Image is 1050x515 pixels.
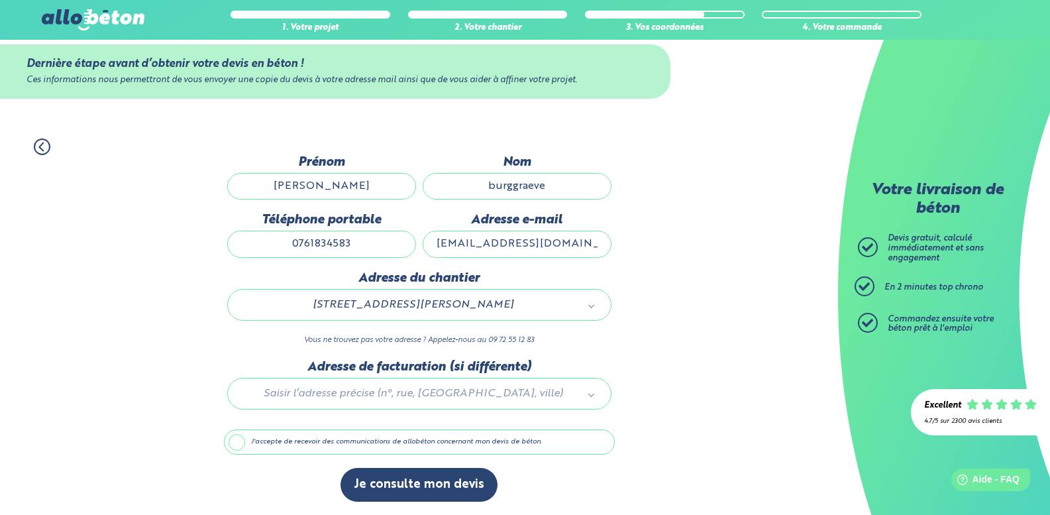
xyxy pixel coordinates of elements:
[924,401,961,411] div: Excellent
[585,23,745,33] div: 3. Vos coordonnées
[884,283,983,292] span: En 2 minutes top chrono
[423,173,611,200] input: Quel est votre nom de famille ?
[241,296,598,314] a: [STREET_ADDRESS][PERSON_NAME]
[227,231,416,257] input: ex : 0642930817
[26,76,643,86] div: Ces informations nous permettront de vous envoyer une copie du devis à votre adresse mail ainsi q...
[227,173,416,200] input: Quel est votre prénom ?
[42,9,144,30] img: allobéton
[423,155,611,170] label: Nom
[423,213,611,227] label: Adresse e-mail
[227,334,611,347] p: Vous ne trouvez pas votre adresse ? Appelez-nous au 09 72 55 12 83
[224,429,615,455] label: J'accepte de recevoir des communications de allobéton concernant mon devis de béton.
[341,468,498,502] button: Je consulte mon devis
[932,463,1035,500] iframe: Help widget launcher
[924,418,1037,425] div: 4.7/5 sur 2300 avis clients
[26,58,643,70] div: Dernière étape avant d’obtenir votre devis en béton !
[888,315,994,333] span: Commandez ensuite votre béton prêt à l'emploi
[227,271,611,286] label: Adresse du chantier
[246,296,580,314] span: [STREET_ADDRESS][PERSON_NAME]
[227,213,416,227] label: Téléphone portable
[861,182,1014,218] p: Votre livraison de béton
[888,234,984,262] span: Devis gratuit, calculé immédiatement et sans engagement
[423,231,611,257] input: ex : contact@allobeton.fr
[762,23,921,33] div: 4. Votre commande
[408,23,568,33] div: 2. Votre chantier
[227,155,416,170] label: Prénom
[231,23,390,33] div: 1. Votre projet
